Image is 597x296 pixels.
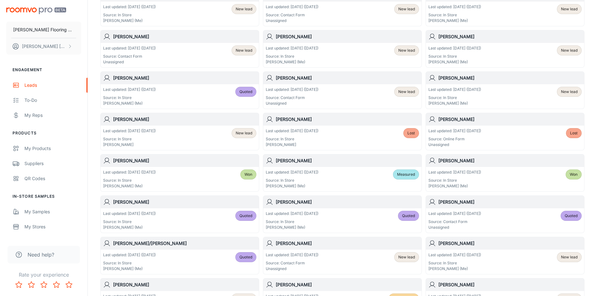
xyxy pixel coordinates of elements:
[428,18,481,23] p: [PERSON_NAME] (Me)
[239,213,252,219] span: Quoted
[428,211,481,216] p: Last updated: [DATE] ([DATE])
[266,219,318,225] p: Source: In Store
[428,136,481,142] p: Source: Online Form
[266,18,318,23] p: Unassigned
[50,278,63,291] button: Rate 4 star
[103,260,156,266] p: Source: In Store
[6,8,66,14] img: Roomvo PRO Beta
[397,172,415,177] span: Measured
[100,30,259,68] a: [PERSON_NAME]Last updated: [DATE] ([DATE])Source: Contact FormUnassignedNew lead
[103,169,156,175] p: Last updated: [DATE] ([DATE])
[24,208,81,215] div: My Samples
[103,59,156,65] p: Unassigned
[103,54,156,59] p: Source: Contact Form
[428,178,481,183] p: Source: In Store
[266,59,318,65] p: [PERSON_NAME] (Me)
[263,237,422,274] a: [PERSON_NAME]Last updated: [DATE] ([DATE])Source: Contact FormUnassignedNew lead
[428,87,481,92] p: Last updated: [DATE] ([DATE])
[266,45,318,51] p: Last updated: [DATE] ([DATE])
[570,172,578,177] span: Won
[438,281,582,288] h6: [PERSON_NAME]
[22,43,66,50] p: [PERSON_NAME] [PERSON_NAME]
[428,101,481,106] p: [PERSON_NAME] (Me)
[113,199,256,205] h6: [PERSON_NAME]
[426,71,584,109] a: [PERSON_NAME]Last updated: [DATE] ([DATE])Source: In Store[PERSON_NAME] (Me)New lead
[428,45,481,51] p: Last updated: [DATE] ([DATE])
[438,116,582,123] h6: [PERSON_NAME]
[266,266,318,272] p: Unassigned
[426,237,584,274] a: [PERSON_NAME]Last updated: [DATE] ([DATE])Source: In Store[PERSON_NAME] (Me)New lead
[103,225,156,230] p: [PERSON_NAME] (Me)
[266,136,318,142] p: Source: In Store
[100,154,259,192] a: [PERSON_NAME]Last updated: [DATE] ([DATE])Source: In Store[PERSON_NAME] (Me)Won
[103,219,156,225] p: Source: In Store
[428,169,481,175] p: Last updated: [DATE] ([DATE])
[24,223,81,230] div: My Stores
[6,22,81,38] button: [PERSON_NAME] Flooring Center
[428,59,481,65] p: [PERSON_NAME] (Me)
[103,101,156,106] p: [PERSON_NAME] (Me)
[6,38,81,55] button: [PERSON_NAME] [PERSON_NAME]
[266,225,318,230] p: [PERSON_NAME] (Me)
[266,260,318,266] p: Source: Contact Form
[28,251,54,258] span: Need help?
[263,154,422,192] a: [PERSON_NAME]Last updated: [DATE] ([DATE])Source: In Store[PERSON_NAME] (Me)Measured
[5,271,82,278] p: Rate your experience
[24,175,81,182] div: QR Codes
[398,48,415,53] span: New lead
[428,128,481,134] p: Last updated: [DATE] ([DATE])
[428,260,481,266] p: Source: In Store
[438,240,582,247] h6: [PERSON_NAME]
[239,89,252,95] span: Quoted
[103,87,156,92] p: Last updated: [DATE] ([DATE])
[438,33,582,40] h6: [PERSON_NAME]
[426,154,584,192] a: [PERSON_NAME]Last updated: [DATE] ([DATE])Source: In Store[PERSON_NAME] (Me)Won
[276,281,419,288] h6: [PERSON_NAME]
[561,48,578,53] span: New lead
[100,195,259,233] a: [PERSON_NAME]Last updated: [DATE] ([DATE])Source: In Store[PERSON_NAME] (Me)Quoted
[103,183,156,189] p: [PERSON_NAME] (Me)
[428,266,481,272] p: [PERSON_NAME] (Me)
[266,128,318,134] p: Last updated: [DATE] ([DATE])
[428,95,481,101] p: Source: In Store
[103,12,156,18] p: Source: In Store
[407,130,415,136] span: Lost
[398,6,415,12] span: New lead
[113,240,256,247] h6: [PERSON_NAME]/[PERSON_NAME]
[428,142,481,148] p: Unassigned
[103,45,156,51] p: Last updated: [DATE] ([DATE])
[113,157,256,164] h6: [PERSON_NAME]
[25,278,38,291] button: Rate 2 star
[103,18,156,23] p: [PERSON_NAME] (Me)
[113,116,256,123] h6: [PERSON_NAME]
[276,199,419,205] h6: [PERSON_NAME]
[570,130,578,136] span: Lost
[63,278,75,291] button: Rate 5 star
[428,183,481,189] p: [PERSON_NAME] (Me)
[244,172,252,177] span: Won
[428,252,481,258] p: Last updated: [DATE] ([DATE])
[113,281,256,288] h6: [PERSON_NAME]
[13,278,25,291] button: Rate 1 star
[103,252,156,258] p: Last updated: [DATE] ([DATE])
[266,169,318,175] p: Last updated: [DATE] ([DATE])
[263,30,422,68] a: [PERSON_NAME]Last updated: [DATE] ([DATE])Source: In Store[PERSON_NAME] (Me)New lead
[103,266,156,272] p: [PERSON_NAME] (Me)
[24,145,81,152] div: My Products
[276,240,419,247] h6: [PERSON_NAME]
[103,95,156,101] p: Source: In Store
[276,116,419,123] h6: [PERSON_NAME]
[38,278,50,291] button: Rate 3 star
[438,199,582,205] h6: [PERSON_NAME]
[428,225,481,230] p: Unassigned
[266,142,318,148] p: [PERSON_NAME]
[561,254,578,260] span: New lead
[103,4,156,10] p: Last updated: [DATE] ([DATE])
[103,128,156,134] p: Last updated: [DATE] ([DATE])
[398,89,415,95] span: New lead
[263,113,422,150] a: [PERSON_NAME]Last updated: [DATE] ([DATE])Source: In Store[PERSON_NAME]Lost
[236,48,252,53] span: New lead
[426,113,584,150] a: [PERSON_NAME]Last updated: [DATE] ([DATE])Source: Online FormUnassignedLost
[438,75,582,81] h6: [PERSON_NAME]
[561,89,578,95] span: New lead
